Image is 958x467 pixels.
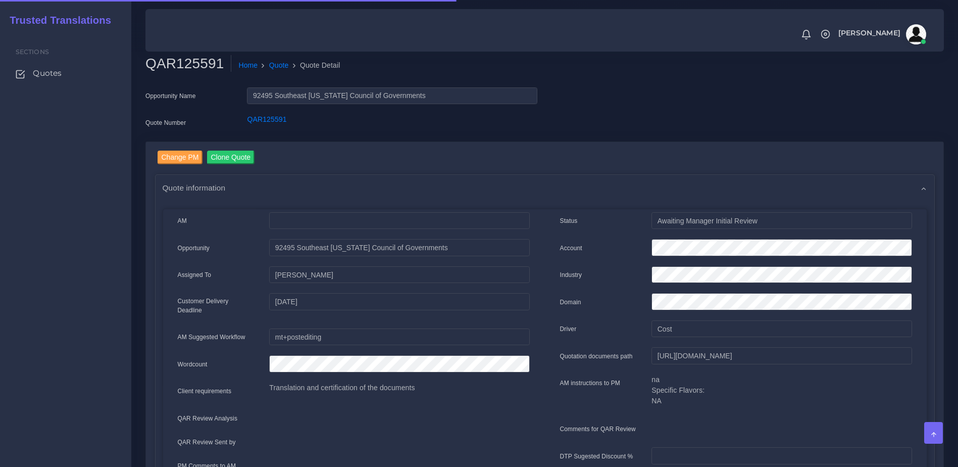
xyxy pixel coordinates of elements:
[238,60,258,71] a: Home
[3,14,111,26] h2: Trusted Translations
[178,216,187,225] label: AM
[178,297,255,315] label: Customer Delivery Deadline
[560,216,578,225] label: Status
[3,12,111,29] a: Trusted Translations
[269,60,289,71] a: Quote
[178,244,210,253] label: Opportunity
[906,24,926,44] img: avatar
[163,182,226,194] span: Quote information
[651,375,912,406] p: na Specific Flavors: NA
[560,270,582,279] label: Industry
[8,63,124,84] a: Quotes
[178,360,208,369] label: Wordcount
[207,151,255,164] input: Clone Quote
[145,118,186,127] label: Quote Number
[158,151,203,164] input: Change PM
[269,383,529,393] p: Translation and certification of the documents
[178,438,236,447] label: QAR Review Sent by
[178,270,212,279] label: Assigned To
[178,414,238,423] label: QAR Review Analysis
[178,387,232,396] label: Client requirements
[145,91,196,101] label: Opportunity Name
[269,266,529,284] input: pm
[560,425,636,434] label: Comments for QAR Review
[838,29,900,36] span: [PERSON_NAME]
[156,175,934,201] div: Quote information
[560,244,582,253] label: Account
[560,452,633,461] label: DTP Sugested Discount %
[560,324,577,334] label: Driver
[33,68,62,79] span: Quotes
[145,55,231,72] h2: QAR125591
[16,48,49,56] span: Sections
[560,298,581,307] label: Domain
[247,115,286,123] a: QAR125591
[560,352,633,361] label: Quotation documents path
[289,60,340,71] li: Quote Detail
[178,333,245,342] label: AM Suggested Workflow
[833,24,930,44] a: [PERSON_NAME]avatar
[560,379,621,388] label: AM instructions to PM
